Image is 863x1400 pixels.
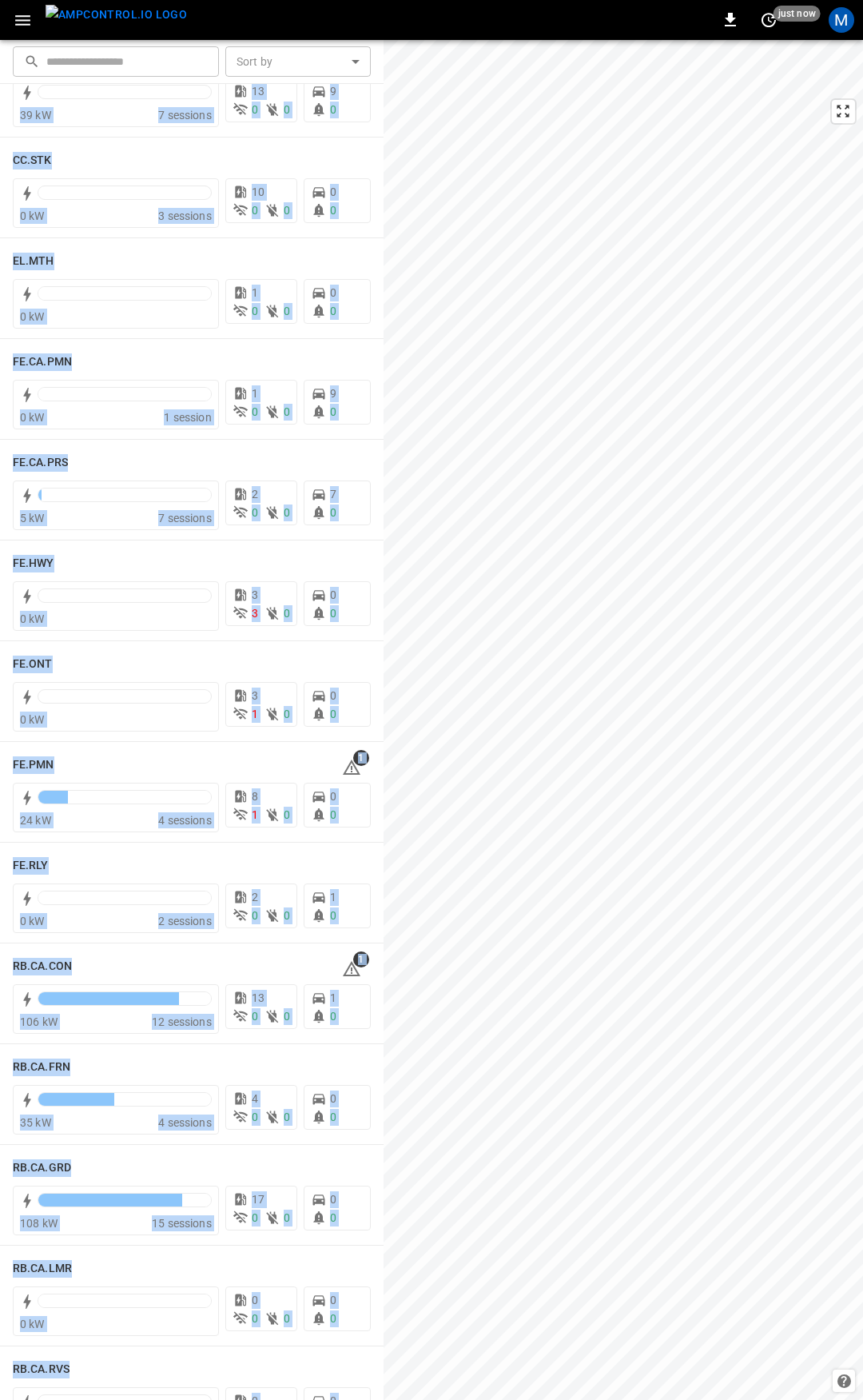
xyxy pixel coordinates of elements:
span: 1 [353,951,369,967]
span: 0 [252,1211,258,1224]
span: 0 [252,909,258,922]
span: 0 [284,1111,290,1123]
span: 0 [330,286,336,299]
span: just now [774,6,821,22]
span: 13 [252,991,264,1004]
span: 3 [252,689,258,702]
span: 0 kW [20,612,45,625]
span: 13 [252,85,264,98]
span: 0 [284,808,290,821]
span: 1 [330,891,336,903]
span: 2 sessions [158,915,212,927]
span: 4 sessions [158,814,212,827]
span: 0 [252,1111,258,1123]
span: 39 kW [20,109,51,122]
span: 5 kW [20,512,45,525]
img: ampcontrol.io logo [46,5,187,25]
span: 1 [252,286,258,299]
span: 0 [330,1211,336,1224]
span: 0 [284,1010,290,1023]
span: 0 [284,909,290,922]
span: 0 [330,689,336,702]
span: 0 [330,1294,336,1306]
span: 0 [330,405,336,418]
span: 0 [252,305,258,317]
span: 0 [330,1312,336,1325]
span: 1 [252,808,258,821]
span: 7 [330,488,336,501]
span: 108 kW [20,1217,58,1230]
span: 3 [252,607,258,620]
span: 0 [284,1312,290,1325]
h6: FE.RLY [13,857,49,875]
span: 15 sessions [152,1217,212,1230]
span: 7 sessions [158,512,212,525]
span: 1 [353,750,369,766]
span: 0 [284,405,290,418]
span: 2 [252,891,258,903]
span: 0 [330,1092,336,1105]
span: 1 session [164,411,211,424]
span: 24 kW [20,814,51,827]
span: 0 [330,708,336,720]
div: profile-icon [829,7,854,33]
span: 0 [330,808,336,821]
span: 9 [330,387,336,400]
span: 10 [252,185,264,198]
span: 0 [330,103,336,116]
h6: FE.CA.PMN [13,353,72,371]
span: 0 kW [20,209,45,222]
span: 0 kW [20,411,45,424]
span: 9 [330,85,336,98]
span: 0 [330,1010,336,1023]
span: 35 kW [20,1116,51,1129]
span: 0 [330,607,336,620]
button: set refresh interval [756,7,781,33]
h6: RB.CA.FRN [13,1059,70,1076]
span: 0 [252,1312,258,1325]
span: 2 [252,488,258,501]
h6: FE.ONT [13,656,53,673]
h6: FE.PMN [13,756,54,774]
span: 0 [284,103,290,116]
span: 4 sessions [158,1116,212,1129]
span: 0 [284,607,290,620]
span: 0 [330,204,336,217]
span: 0 [330,909,336,922]
span: 0 [330,1111,336,1123]
span: 0 kW [20,310,45,323]
span: 0 [252,1010,258,1023]
span: 12 sessions [152,1015,212,1028]
span: 0 [284,1211,290,1224]
span: 0 [330,305,336,317]
span: 0 [252,1294,258,1306]
h6: FE.HWY [13,555,54,572]
h6: RB.CA.CON [13,958,72,975]
canvas: Map [384,40,863,1400]
span: 1 [330,991,336,1004]
span: 17 [252,1193,264,1206]
span: 4 [252,1092,258,1105]
span: 0 [252,103,258,116]
span: 3 [252,588,258,601]
h6: RB.CA.RVS [13,1361,70,1378]
h6: EL.MTH [13,253,54,270]
h6: RB.CA.LMR [13,1260,72,1278]
span: 0 [330,506,336,519]
span: 1 [252,387,258,400]
span: 0 [284,204,290,217]
span: 0 [330,1193,336,1206]
span: 0 [330,185,336,198]
span: 0 [330,588,336,601]
span: 0 [284,305,290,317]
span: 106 kW [20,1015,58,1028]
span: 0 [252,506,258,519]
span: 0 [252,204,258,217]
span: 0 kW [20,915,45,927]
span: 0 [330,790,336,803]
span: 7 sessions [158,109,212,122]
span: 0 [284,506,290,519]
span: 0 [252,405,258,418]
span: 0 kW [20,1318,45,1330]
h6: RB.CA.GRD [13,1159,71,1177]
